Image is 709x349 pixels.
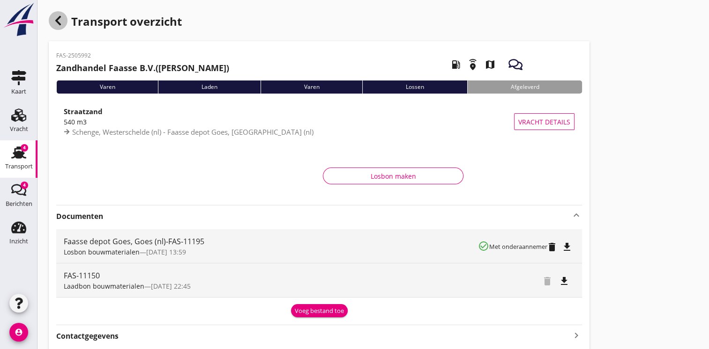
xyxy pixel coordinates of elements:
[10,126,28,132] div: Vracht
[9,238,28,244] div: Inzicht
[56,331,119,342] strong: Contactgegevens
[56,80,158,94] div: Varen
[56,62,156,73] strong: Zandhandel Faasse B.V.
[323,167,463,184] button: Losbon maken
[64,107,103,116] strong: Straatzand
[489,242,547,251] small: Met onderaannemer
[261,80,362,94] div: Varen
[56,101,582,142] a: Straatzand540 m3Schenge, Westerschelde (nl) - Faasse depot Goes, [GEOGRAPHIC_DATA] (nl)Vracht det...
[72,127,313,137] span: Schenge, Westerschelde (nl) - Faasse depot Goes, [GEOGRAPHIC_DATA] (nl)
[158,80,260,94] div: Laden
[6,201,32,207] div: Berichten
[64,270,479,281] div: FAS-11150
[514,113,575,130] button: Vracht details
[561,241,573,253] i: file_download
[571,210,582,221] i: keyboard_arrow_up
[362,80,467,94] div: Lossen
[518,117,570,127] span: Vracht details
[64,281,479,291] div: —
[331,171,455,181] div: Losbon maken
[64,117,514,127] div: 540 m3
[21,182,28,189] div: 4
[9,323,28,342] i: account_circle
[151,282,191,291] span: [DATE] 22:45
[460,51,486,78] i: emergency_share
[559,276,570,287] i: file_download
[146,247,186,256] span: [DATE] 13:59
[442,51,469,78] i: local_gas_station
[21,144,28,152] div: 4
[56,211,571,222] strong: Documenten
[56,62,229,74] h2: ([PERSON_NAME])
[546,241,558,253] i: delete
[49,11,590,34] div: Transport overzicht
[477,51,503,78] i: map
[11,88,26,95] div: Kaart
[467,80,582,94] div: Afgeleverd
[571,329,582,342] i: keyboard_arrow_right
[64,236,478,247] div: Faasse depot Goes, Goes (nl)-FAS-11195
[478,240,489,252] i: check_circle_outline
[64,282,144,291] span: Laadbon bouwmaterialen
[64,247,140,256] span: Losbon bouwmaterialen
[64,247,478,257] div: —
[2,2,36,37] img: logo-small.a267ee39.svg
[56,51,229,60] p: FAS-2505992
[295,306,344,316] div: Voeg bestand toe
[291,304,348,317] button: Voeg bestand toe
[5,163,33,169] div: Transport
